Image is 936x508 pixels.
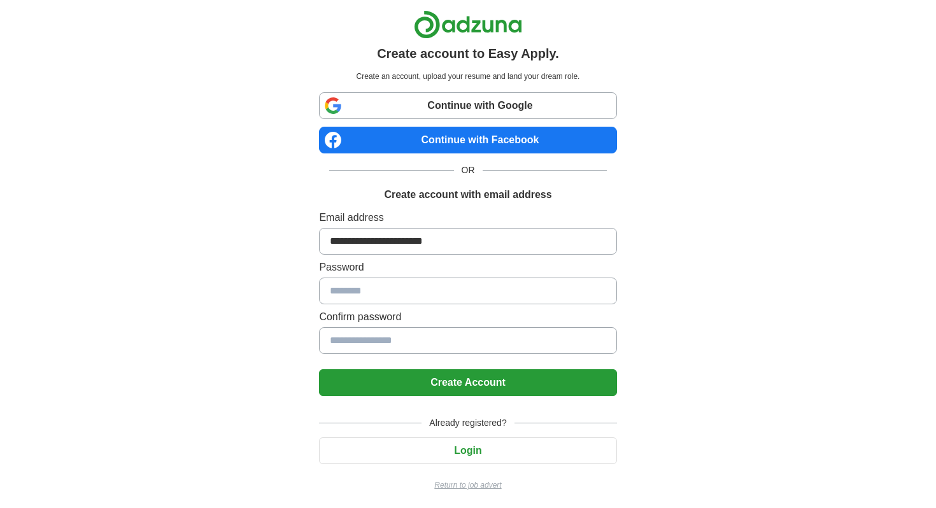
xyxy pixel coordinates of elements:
a: Continue with Facebook [319,127,616,153]
a: Login [319,445,616,456]
a: Return to job advert [319,479,616,491]
img: Adzuna logo [414,10,522,39]
p: Create an account, upload your resume and land your dream role. [322,71,614,82]
button: Login [319,437,616,464]
label: Confirm password [319,309,616,325]
span: Already registered? [422,416,514,430]
h1: Create account with email address [384,187,551,202]
label: Email address [319,210,616,225]
span: OR [454,164,483,177]
label: Password [319,260,616,275]
h1: Create account to Easy Apply. [377,44,559,63]
button: Create Account [319,369,616,396]
a: Continue with Google [319,92,616,119]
